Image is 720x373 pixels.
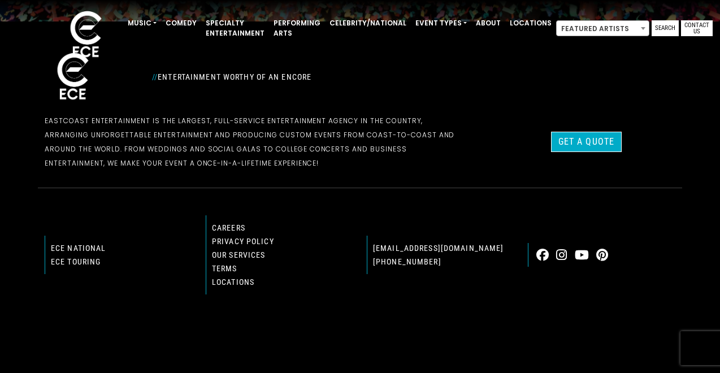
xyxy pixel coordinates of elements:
[212,223,245,232] a: Careers
[551,132,622,152] a: Get a Quote
[681,20,713,36] a: Contact Us
[152,72,158,81] span: //
[652,20,679,36] a: Search
[123,14,161,33] a: Music
[45,322,675,336] p: © 2024 EastCoast Entertainment, Inc.
[58,8,114,63] img: ece_new_logo_whitev2-1.png
[556,20,649,36] span: Featured Artists
[201,14,269,43] a: Specialty Entertainment
[51,257,101,266] a: ECE Touring
[45,50,101,105] img: ece_new_logo_whitev2-1.png
[212,250,265,259] a: Our Services
[373,244,504,253] a: [EMAIL_ADDRESS][DOMAIN_NAME]
[557,21,649,37] span: Featured Artists
[45,114,461,170] p: EastCoast Entertainment is the largest, full-service entertainment agency in the country, arrangi...
[212,264,237,273] a: Terms
[212,237,274,246] a: Privacy Policy
[161,14,201,33] a: Comedy
[325,14,411,33] a: Celebrity/National
[373,257,441,266] a: [PHONE_NUMBER]
[471,14,505,33] a: About
[505,14,556,33] a: Locations
[212,277,254,287] a: Locations
[51,244,106,253] a: ECE national
[145,68,467,86] div: Entertainment Worthy of an Encore
[411,14,471,33] a: Event Types
[269,14,325,43] a: Performing Arts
